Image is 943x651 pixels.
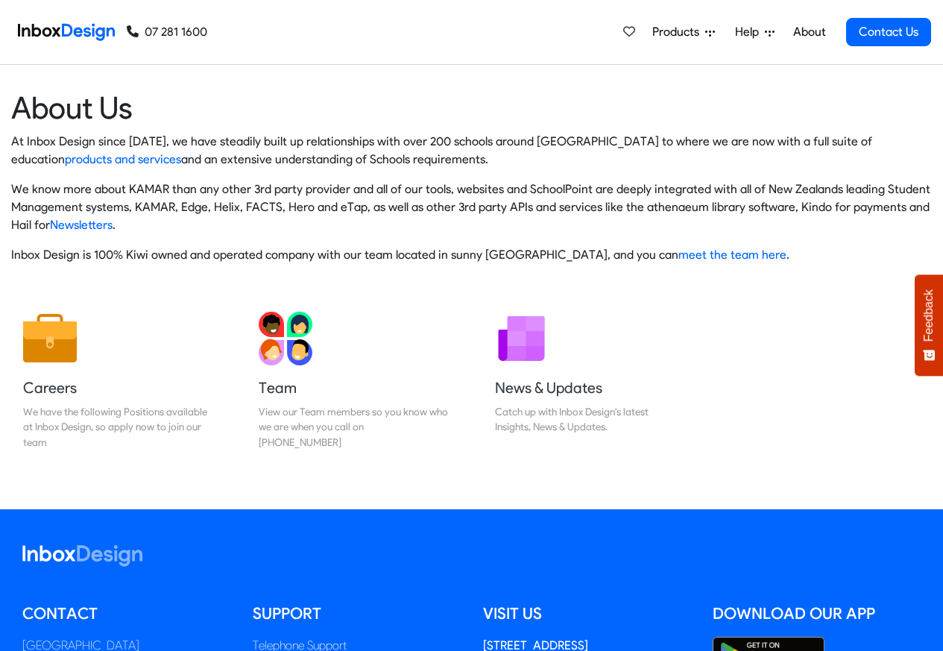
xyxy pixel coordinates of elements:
div: We have the following Positions available at Inbox Design, so apply now to join our team [23,404,212,450]
a: Team View our Team members so you know who we are when you call on [PHONE_NUMBER] [247,300,460,462]
img: logo_inboxdesign_white.svg [22,545,142,567]
a: Help [729,17,780,47]
h5: Contact [22,603,230,625]
img: 2022_01_12_icon_newsletter.svg [495,312,549,365]
heading: About Us [11,89,932,127]
img: 2022_01_13_icon_job.svg [23,312,77,365]
a: Careers We have the following Positions available at Inbox Design, so apply now to join our team [11,300,224,462]
h5: Support [253,603,461,625]
a: Products [646,17,721,47]
h5: Team [259,377,448,398]
a: Newsletters [50,218,113,232]
div: Catch up with Inbox Design's latest Insights, News & Updates. [495,404,684,435]
span: Products [652,23,705,41]
h5: News & Updates [495,377,684,398]
h5: Careers [23,377,212,398]
p: At Inbox Design since [DATE], we have steadily built up relationships with over 200 schools aroun... [11,133,932,169]
span: Feedback [922,289,936,342]
a: About [789,17,830,47]
a: meet the team here [678,248,786,262]
a: 07 281 1600 [127,23,207,41]
p: We know more about KAMAR than any other 3rd party provider and all of our tools, websites and Sch... [11,180,932,234]
a: News & Updates Catch up with Inbox Design's latest Insights, News & Updates. [483,300,696,462]
p: Inbox Design is 100% Kiwi owned and operated company with our team located in sunny [GEOGRAPHIC_D... [11,246,932,264]
h5: Download our App [713,603,921,625]
div: View our Team members so you know who we are when you call on [PHONE_NUMBER] [259,404,448,450]
a: products and services [65,152,181,166]
span: Help [735,23,765,41]
button: Feedback - Show survey [915,274,943,376]
img: 2022_01_13_icon_team.svg [259,312,312,365]
h5: Visit us [483,603,691,625]
a: Contact Us [846,18,931,46]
